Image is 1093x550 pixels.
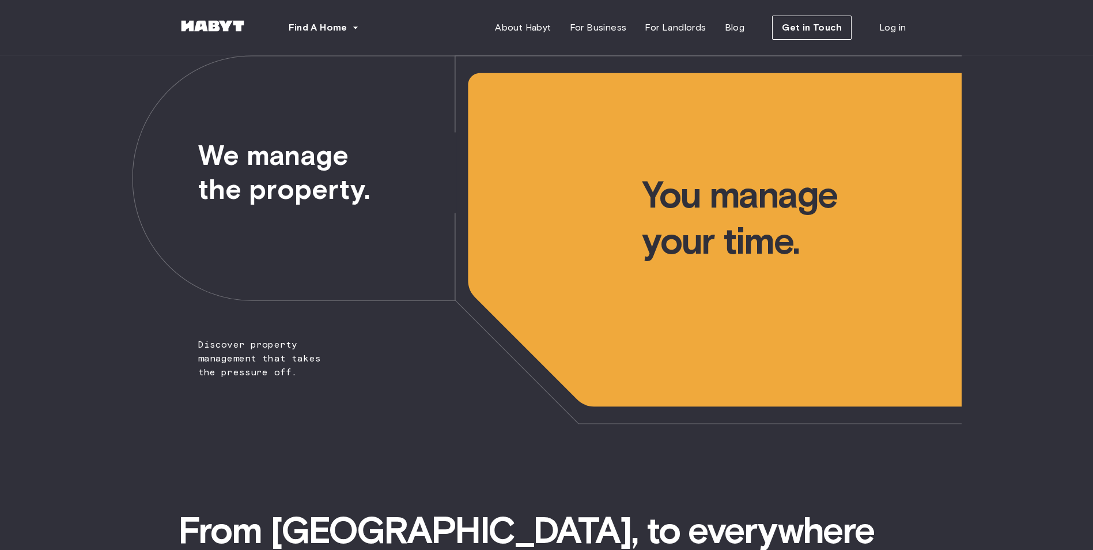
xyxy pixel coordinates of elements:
[495,21,551,35] span: About Habyt
[642,55,961,264] span: You manage your time.
[782,21,842,35] span: Get in Touch
[289,21,347,35] span: Find A Home
[870,16,915,39] a: Log in
[716,16,754,39] a: Blog
[132,55,962,424] img: we-make-moves-not-waiting-lists
[645,21,706,35] span: For Landlords
[772,16,852,40] button: Get in Touch
[279,16,368,39] button: Find A Home
[636,16,715,39] a: For Landlords
[879,21,906,35] span: Log in
[570,21,627,35] span: For Business
[725,21,745,35] span: Blog
[486,16,560,39] a: About Habyt
[561,16,636,39] a: For Business
[132,55,343,379] span: Discover property management that takes the pressure off.
[178,20,247,32] img: Habyt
